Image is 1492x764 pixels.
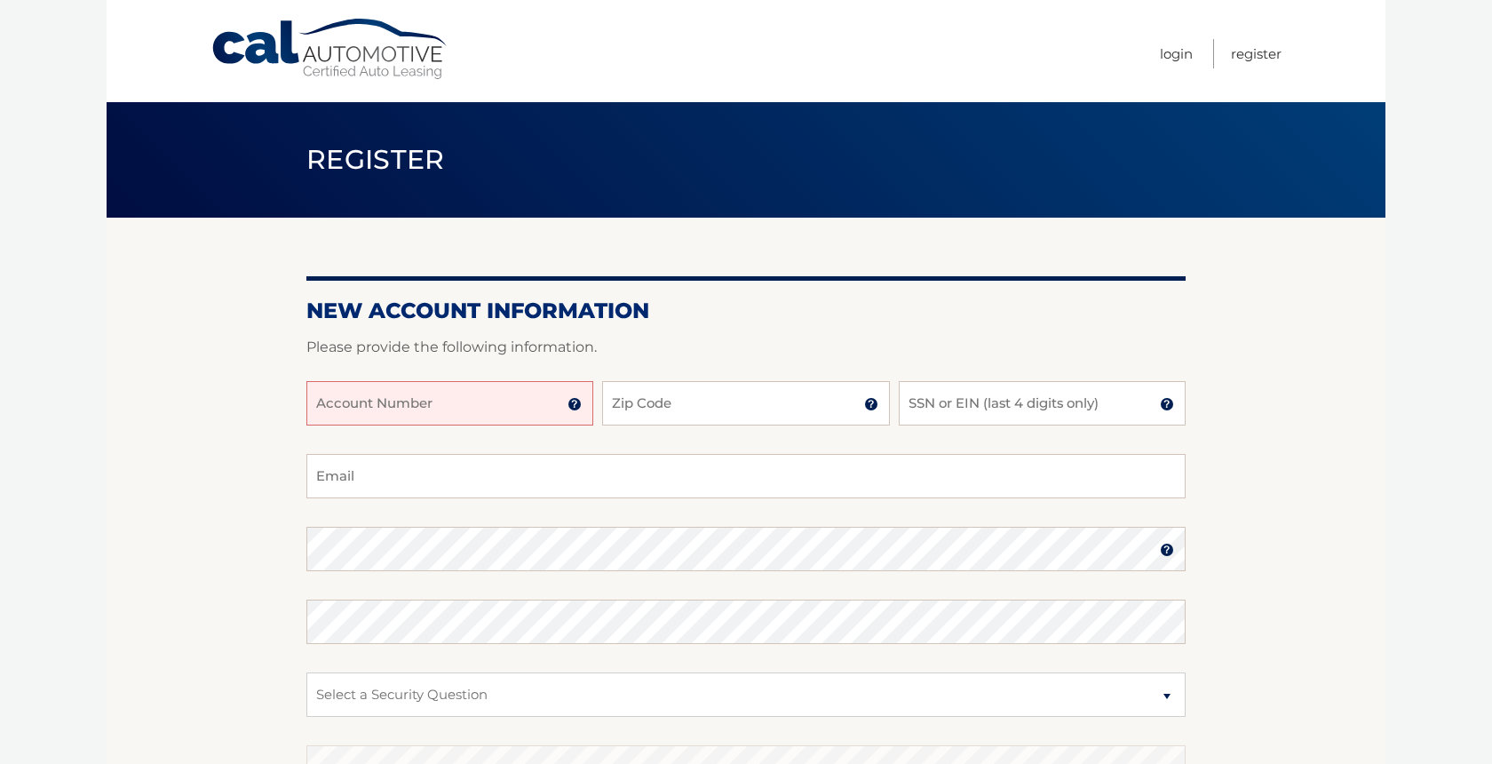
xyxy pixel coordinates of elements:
span: Register [306,143,445,176]
a: Register [1231,39,1282,68]
a: Cal Automotive [210,18,450,81]
img: tooltip.svg [1160,397,1174,411]
input: SSN or EIN (last 4 digits only) [899,381,1186,426]
img: tooltip.svg [1160,543,1174,557]
a: Login [1160,39,1193,68]
h2: New Account Information [306,298,1186,324]
input: Email [306,454,1186,498]
input: Account Number [306,381,593,426]
img: tooltip.svg [864,397,878,411]
img: tooltip.svg [567,397,582,411]
input: Zip Code [602,381,889,426]
p: Please provide the following information. [306,335,1186,360]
